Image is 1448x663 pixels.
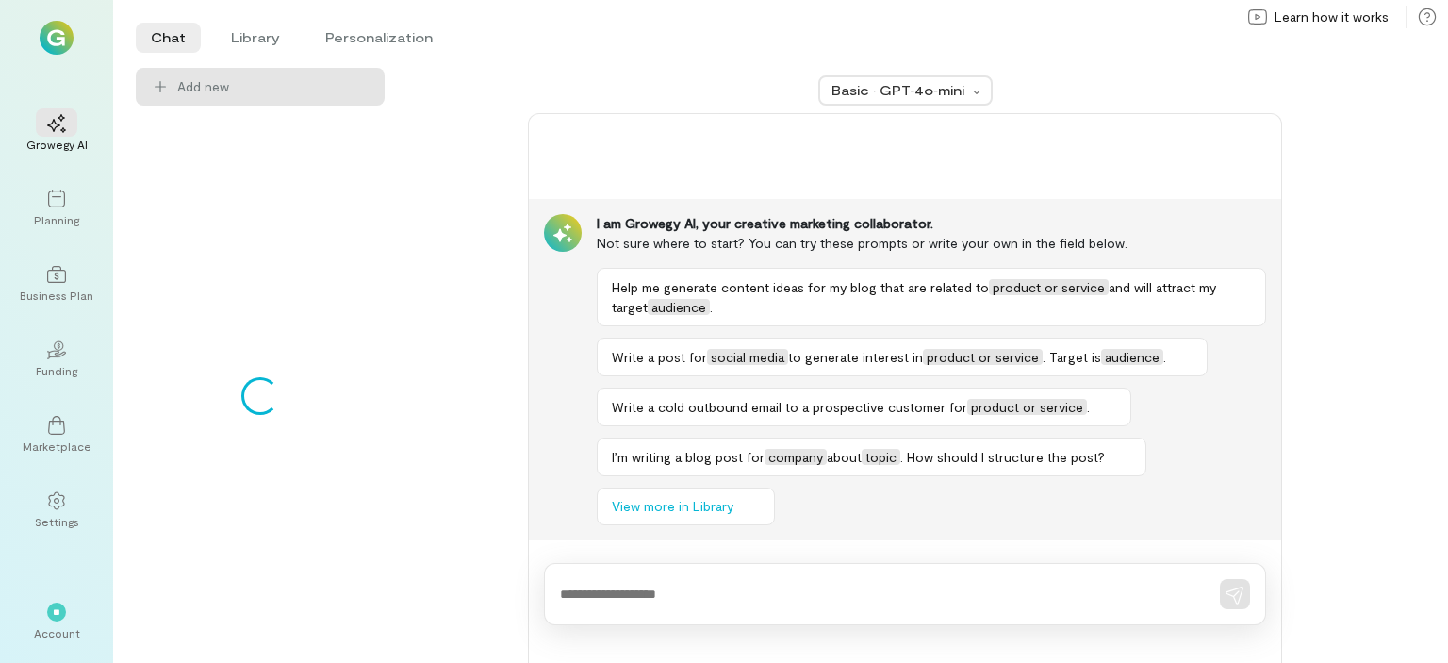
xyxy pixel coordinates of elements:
span: Write a post for [612,349,707,365]
div: Funding [36,363,77,378]
span: company [765,449,827,465]
a: Growegy AI [23,99,90,167]
a: Marketplace [23,401,90,469]
span: audience [648,299,710,315]
span: I’m writing a blog post for [612,449,765,465]
div: Growegy AI [26,137,88,152]
a: Planning [23,174,90,242]
span: View more in Library [612,497,733,516]
li: Chat [136,23,201,53]
span: product or service [967,399,1087,415]
span: Help me generate content ideas for my blog that are related to [612,279,989,295]
button: Write a post forsocial mediato generate interest inproduct or service. Target isaudience. [597,338,1208,376]
div: Settings [35,514,79,529]
div: Basic · GPT‑4o‑mini [831,81,967,100]
span: Write a cold outbound email to a prospective customer for [612,399,967,415]
span: product or service [989,279,1109,295]
span: . How should I structure the post? [900,449,1105,465]
span: . Target is [1043,349,1101,365]
li: Personalization [310,23,448,53]
span: to generate interest in [788,349,923,365]
span: . [710,299,713,315]
span: product or service [923,349,1043,365]
span: social media [707,349,788,365]
span: . [1163,349,1166,365]
a: Business Plan [23,250,90,318]
span: Add new [177,77,370,96]
li: Library [216,23,295,53]
div: Planning [34,212,79,227]
div: Account [34,625,80,640]
span: . [1087,399,1090,415]
button: I’m writing a blog post forcompanyabouttopic. How should I structure the post? [597,438,1146,476]
div: Marketplace [23,439,91,454]
div: Not sure where to start? You can try these prompts or write your own in the field below. [597,233,1266,253]
span: Learn how it works [1275,8,1389,26]
a: Funding [23,325,90,393]
button: Help me generate content ideas for my blog that are related toproduct or serviceand will attract ... [597,268,1266,326]
span: topic [862,449,900,465]
span: audience [1101,349,1163,365]
button: Write a cold outbound email to a prospective customer forproduct or service. [597,388,1131,426]
a: Settings [23,476,90,544]
button: View more in Library [597,488,775,525]
div: I am Growegy AI, your creative marketing collaborator. [597,214,1266,233]
span: about [827,449,862,465]
div: Business Plan [20,288,93,303]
